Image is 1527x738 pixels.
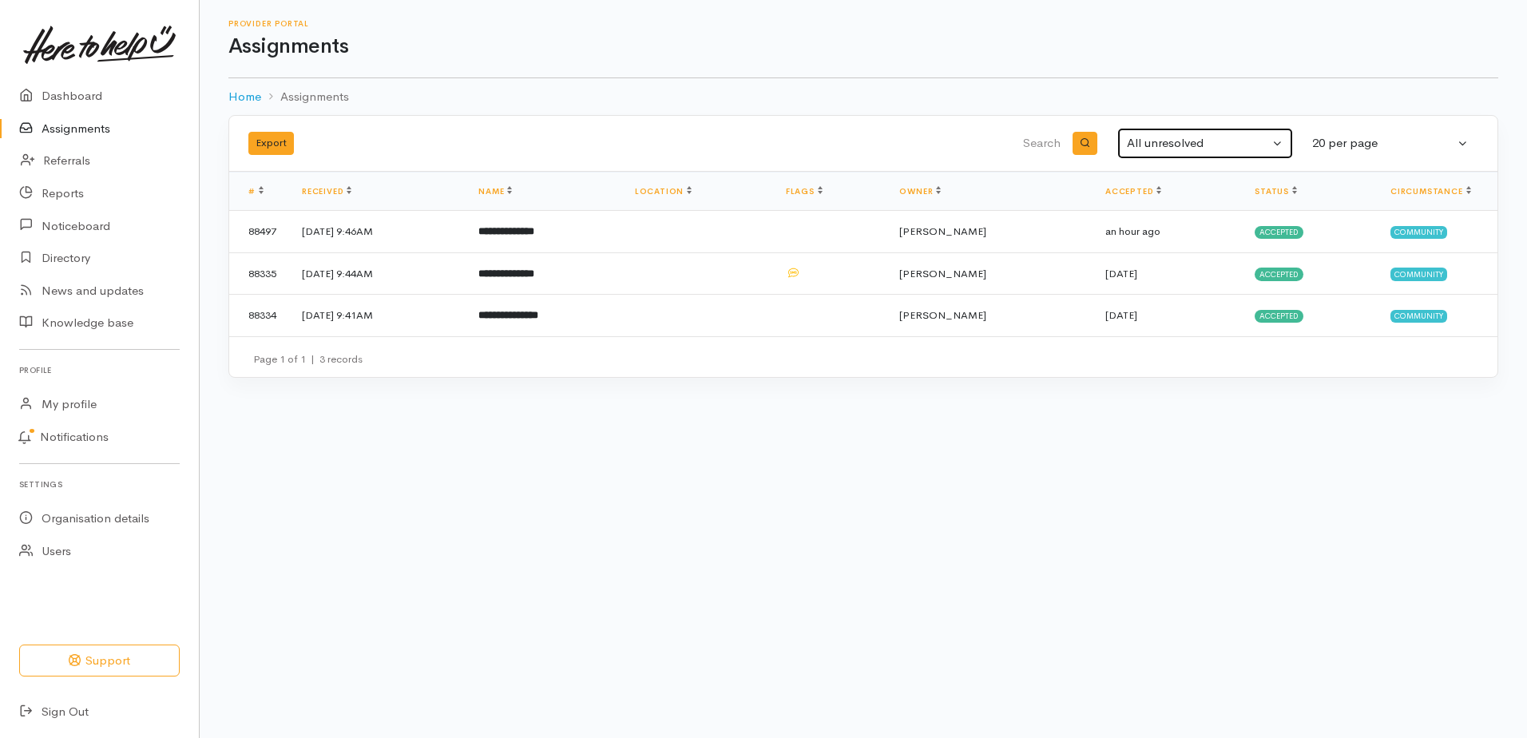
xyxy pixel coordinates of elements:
a: Received [302,186,351,196]
td: 88335 [229,252,289,295]
a: # [248,186,264,196]
time: [DATE] [1105,308,1137,322]
span: Accepted [1255,310,1303,323]
td: [DATE] 9:41AM [289,295,466,336]
span: Community [1390,268,1447,280]
a: Name [478,186,512,196]
nav: breadcrumb [228,78,1498,116]
a: Home [228,88,261,106]
time: [DATE] [1105,267,1137,280]
span: | [311,352,315,366]
li: Assignments [261,88,349,106]
a: Status [1255,186,1297,196]
span: [PERSON_NAME] [899,267,986,280]
button: 20 per page [1303,128,1478,159]
td: 88334 [229,295,289,336]
span: [PERSON_NAME] [899,224,986,238]
button: Support [19,645,180,677]
a: Location [635,186,692,196]
h6: Profile [19,359,180,381]
time: an hour ago [1105,224,1160,238]
span: Community [1390,226,1447,239]
input: Search [683,125,1064,163]
h1: Assignments [228,35,1498,58]
h6: Settings [19,474,180,495]
span: [PERSON_NAME] [899,308,986,322]
h6: Provider Portal [228,19,1498,28]
a: Circumstance [1390,186,1471,196]
span: Community [1390,310,1447,323]
small: Page 1 of 1 3 records [253,352,363,366]
a: Flags [786,186,823,196]
td: 88497 [229,211,289,253]
td: [DATE] 9:44AM [289,252,466,295]
span: Accepted [1255,268,1303,280]
td: [DATE] 9:46AM [289,211,466,253]
div: All unresolved [1127,134,1269,153]
span: Accepted [1255,226,1303,239]
button: Export [248,132,294,155]
a: Owner [899,186,941,196]
div: 20 per page [1312,134,1454,153]
a: Accepted [1105,186,1161,196]
button: All unresolved [1117,128,1293,159]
